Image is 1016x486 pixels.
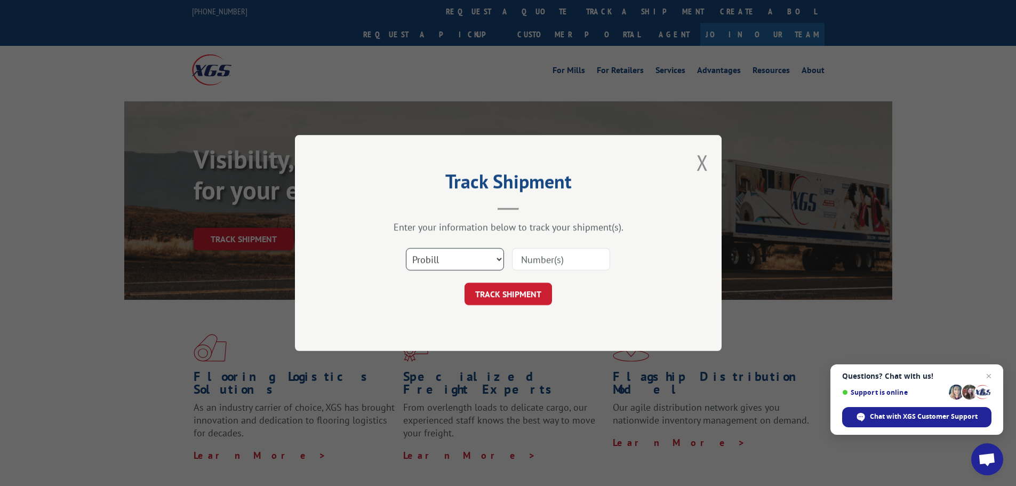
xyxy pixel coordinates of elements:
[842,407,991,427] div: Chat with XGS Customer Support
[982,370,995,383] span: Close chat
[842,388,945,396] span: Support is online
[842,372,991,380] span: Questions? Chat with us!
[512,248,610,270] input: Number(s)
[971,443,1003,475] div: Open chat
[870,412,978,421] span: Chat with XGS Customer Support
[697,148,708,177] button: Close modal
[465,283,552,305] button: TRACK SHIPMENT
[348,174,668,194] h2: Track Shipment
[348,221,668,233] div: Enter your information below to track your shipment(s).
